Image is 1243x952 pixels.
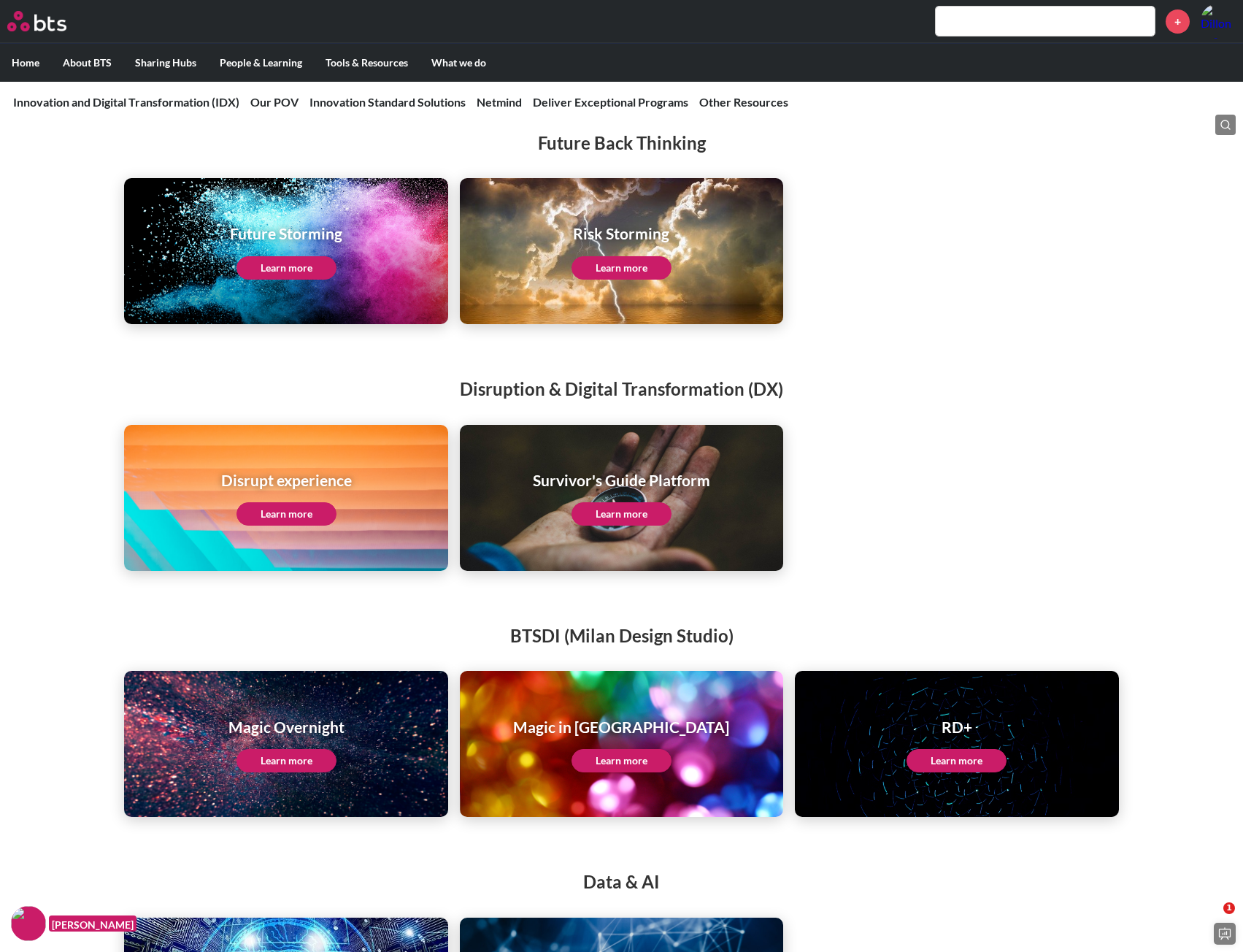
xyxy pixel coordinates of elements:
label: About BTS [51,44,123,82]
a: Learn more [572,256,671,280]
h1: RD+ [907,716,1007,737]
label: People & Learning [208,44,314,82]
a: Innovation and Digital Transformation (IDX) [13,95,239,109]
h1: Survivor's Guide Platform [533,469,710,491]
label: Tools & Resources [314,44,420,82]
a: Go home [7,11,93,31]
a: Learn more [236,749,336,772]
h1: Disrupt experience [221,469,352,491]
h1: Future Storming [230,223,342,244]
a: Profile [1201,4,1236,39]
h1: Risk Storming [572,223,671,244]
a: Other Resources [699,95,788,109]
iframe: Intercom live chat [1193,902,1228,937]
h1: Magic in [GEOGRAPHIC_DATA] [513,716,729,737]
a: Learn more [907,749,1007,772]
h1: Magic Overnight [228,716,345,737]
a: Deliver Exceptional Programs [533,95,688,109]
a: Innovation Standard Solutions [309,95,466,109]
figcaption: [PERSON_NAME] [49,915,136,932]
img: F [11,906,46,941]
a: + [1166,9,1190,34]
a: Our POV [250,95,299,109]
img: Dillon Lee [1201,4,1236,39]
a: Learn more [572,502,671,526]
span: 1 [1223,902,1235,914]
img: BTS Logo [7,11,66,31]
label: What we do [420,44,498,82]
a: Learn more [572,749,671,772]
a: Learn more [236,256,336,280]
a: Learn more [236,502,336,526]
a: Netmind [477,95,522,109]
label: Sharing Hubs [123,44,208,82]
